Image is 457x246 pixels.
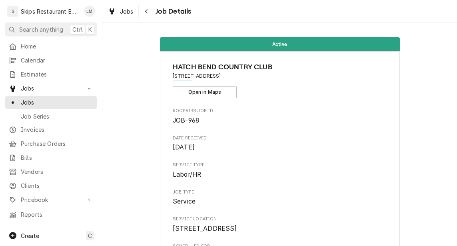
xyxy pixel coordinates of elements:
span: Address [173,73,387,80]
span: Roopairs Job ID [173,116,387,125]
a: Go to Pricebook [5,193,97,206]
div: Job Type [173,189,387,206]
span: [STREET_ADDRESS] [173,225,237,232]
div: Roopairs Job ID [173,108,387,125]
span: JOB-968 [173,117,199,124]
span: Active [272,42,287,47]
span: Date Received [173,135,387,141]
span: Labor/HR [173,171,201,178]
span: Vendors [21,167,93,176]
a: Purchase Orders [5,137,97,150]
a: Jobs [5,96,97,109]
span: Home [21,42,93,50]
span: Ctrl [72,25,83,34]
button: Search anythingCtrlK [5,22,97,36]
span: Job Type [173,197,387,206]
span: Job Series [21,112,93,121]
div: Skips Restaurant Equipment [21,7,80,16]
span: Job Type [173,189,387,196]
a: Home [5,40,97,53]
span: Jobs [21,98,93,107]
span: Date Received [173,143,387,152]
button: Navigate back [140,5,153,18]
div: Date Received [173,135,387,152]
span: Bills [21,153,93,162]
div: S [7,6,18,17]
a: Go to Jobs [5,82,97,95]
a: Vendors [5,165,97,178]
span: Estimates [21,70,93,79]
span: Jobs [21,84,81,93]
span: Service [173,198,196,205]
span: Service Location [173,224,387,234]
div: Status [160,37,400,51]
span: Calendar [21,56,93,65]
span: Pricebook [21,196,81,204]
div: LM [84,6,95,17]
span: Purchase Orders [21,139,93,148]
a: Reports [5,208,97,221]
span: K [88,25,92,34]
span: [DATE] [173,143,195,151]
span: Clients [21,181,93,190]
a: Invoices [5,123,97,136]
span: Job Details [153,6,192,17]
button: Open in Maps [173,86,237,98]
span: Roopairs Job ID [173,108,387,114]
a: Bills [5,151,97,164]
div: Service Location [173,216,387,233]
a: Calendar [5,54,97,67]
span: Search anything [19,25,63,34]
span: C [88,232,92,240]
a: Jobs [105,5,137,18]
span: Jobs [120,7,134,16]
span: Name [173,62,387,73]
span: Service Type [173,162,387,168]
span: Create [21,232,39,239]
a: Clients [5,179,97,192]
div: Longino Monroe's Avatar [84,6,95,17]
span: Service Location [173,216,387,222]
a: Estimates [5,68,97,81]
span: Reports [21,210,93,219]
span: Service Type [173,170,387,179]
div: Client Information [173,62,387,98]
span: Invoices [21,125,93,134]
div: Service Type [173,162,387,179]
a: Job Series [5,110,97,123]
